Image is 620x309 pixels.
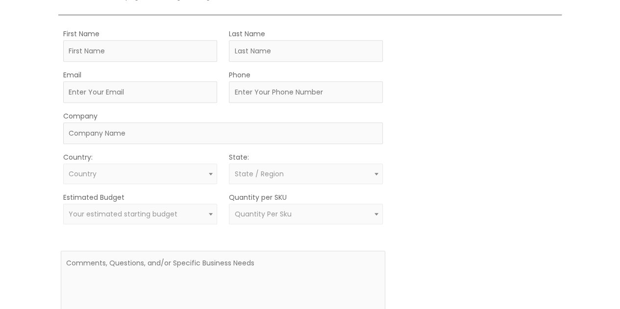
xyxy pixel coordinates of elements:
span: State / Region [234,169,283,179]
label: Email [63,69,81,81]
span: Quantity Per Sku [234,209,291,219]
label: First Name [63,27,99,40]
input: Company Name [63,122,383,144]
label: Company [63,110,98,122]
input: Enter Your Phone Number [229,81,383,103]
label: Last Name [229,27,265,40]
span: Your estimated starting budget [69,209,177,219]
label: Quantity per SKU [229,191,287,204]
label: Country: [63,151,93,164]
input: Last Name [229,40,383,62]
input: First Name [63,40,217,62]
label: Estimated Budget [63,191,124,204]
span: Country [69,169,97,179]
label: Phone [229,69,250,81]
label: State: [229,151,249,164]
input: Enter Your Email [63,81,217,103]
